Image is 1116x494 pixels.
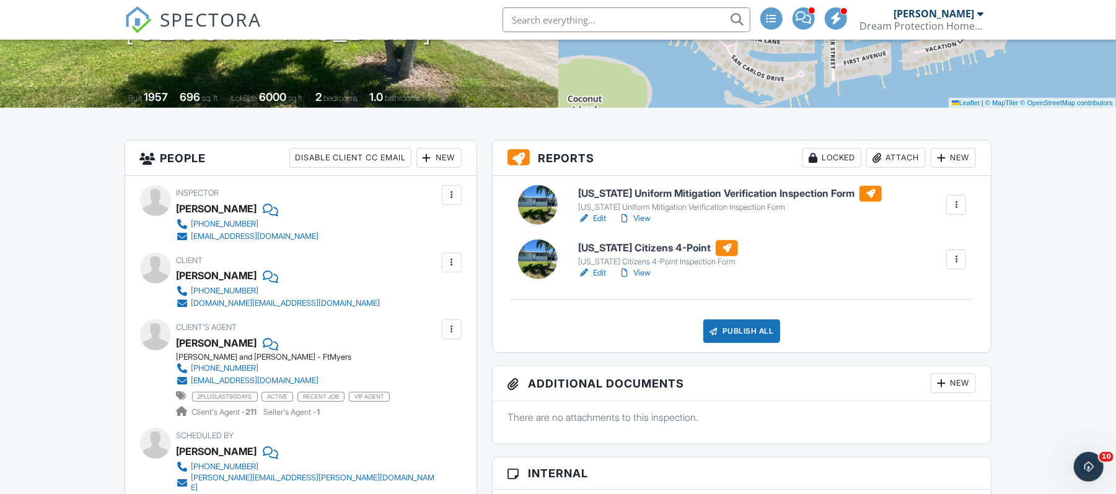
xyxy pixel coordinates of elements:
[982,99,983,106] span: |
[191,363,259,373] div: [PHONE_NUMBER]
[177,442,257,461] div: [PERSON_NAME]
[503,7,750,32] input: Search everything...
[125,17,262,43] a: SPECTORA
[288,93,304,103] span: sq.ft.
[931,148,976,168] div: New
[493,366,991,401] h3: Additional Documents
[177,375,382,387] a: [EMAIL_ADDRESS][DOMAIN_NAME]
[1074,452,1104,482] iframe: Intercom live chat
[578,257,738,267] div: [US_STATE] Citizens 4-Point Inspection Form
[160,6,262,32] span: SPECTORA
[323,93,358,103] span: bedrooms
[191,462,259,472] div: [PHONE_NUMBER]
[128,93,142,103] span: Built
[894,7,975,20] div: [PERSON_NAME]
[289,148,411,168] div: Disable Client CC Email
[297,392,345,402] span: recent job
[192,392,258,402] span: 2pluslast90days
[191,473,439,493] div: [PERSON_NAME][EMAIL_ADDRESS][PERSON_NAME][DOMAIN_NAME]
[177,461,439,473] a: [PHONE_NUMBER]
[578,212,606,225] a: Edit
[246,407,257,417] strong: 211
[416,148,462,168] div: New
[125,141,477,176] h3: People
[1099,452,1114,462] span: 10
[578,186,882,213] a: [US_STATE] Uniform Mitigation Verification Inspection Form [US_STATE] Uniform Mitigation Verifica...
[231,93,257,103] span: Lot Size
[177,230,319,243] a: [EMAIL_ADDRESS][DOMAIN_NAME]
[177,297,380,310] a: [DOMAIN_NAME][EMAIL_ADDRESS][DOMAIN_NAME]
[985,99,1019,106] a: © MapTiler
[578,202,882,212] div: [US_STATE] Uniform Mitigation Verification Inspection Form
[578,267,606,279] a: Edit
[259,90,286,103] div: 6000
[177,199,257,218] div: [PERSON_NAME]
[177,473,439,493] a: [PERSON_NAME][EMAIL_ADDRESS][PERSON_NAME][DOMAIN_NAME]
[369,90,383,103] div: 1.0
[192,407,259,417] span: Client's Agent -
[177,218,319,230] a: [PHONE_NUMBER]
[507,410,977,424] p: There are no attachments to this inspection.
[493,141,991,176] h3: Reports
[177,323,237,332] span: Client's Agent
[177,266,257,285] div: [PERSON_NAME]
[349,392,390,402] span: VIP Agent
[144,90,168,103] div: 1957
[578,186,882,202] h6: [US_STATE] Uniform Mitigation Verification Inspection Form
[802,148,861,168] div: Locked
[952,99,980,106] a: Leaflet
[578,240,738,256] h6: [US_STATE] Citizens 4-Point
[618,267,651,279] a: View
[177,362,382,375] a: [PHONE_NUMBER]
[578,240,738,267] a: [US_STATE] Citizens 4-Point [US_STATE] Citizens 4-Point Inspection Form
[703,319,781,343] div: Publish All
[191,376,319,386] div: [EMAIL_ADDRESS][DOMAIN_NAME]
[931,373,976,393] div: New
[493,457,991,490] h3: Internal
[177,285,380,297] a: [PHONE_NUMBER]
[177,334,257,352] a: [PERSON_NAME]
[1021,99,1113,106] a: © OpenStreetMap contributors
[177,188,219,197] span: Inspector
[177,352,392,362] div: [PERSON_NAME] and [PERSON_NAME] - FtMyers
[177,256,203,265] span: Client
[202,93,219,103] span: sq. ft.
[191,286,259,296] div: [PHONE_NUMBER]
[315,90,322,103] div: 2
[261,392,293,402] span: active
[385,93,420,103] span: bathrooms
[866,148,926,168] div: Attach
[191,219,259,229] div: [PHONE_NUMBER]
[191,232,319,241] div: [EMAIL_ADDRESS][DOMAIN_NAME]
[317,407,320,417] strong: 1
[180,90,200,103] div: 696
[860,20,984,32] div: Dream Protection Home Inspection LLC
[125,6,152,33] img: The Best Home Inspection Software - Spectora
[264,407,320,417] span: Seller's Agent -
[177,431,234,440] span: Scheduled By
[191,298,380,308] div: [DOMAIN_NAME][EMAIL_ADDRESS][DOMAIN_NAME]
[618,212,651,225] a: View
